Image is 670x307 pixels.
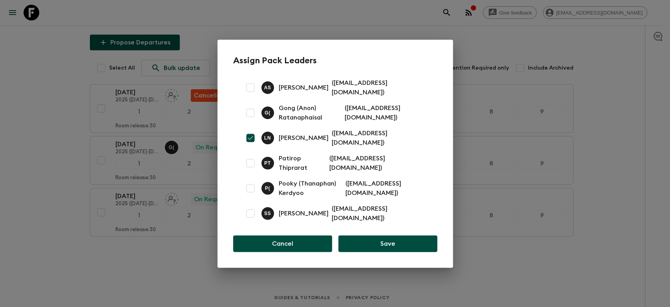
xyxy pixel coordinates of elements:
p: ( [EMAIL_ADDRESS][DOMAIN_NAME] ) [345,103,427,122]
p: Pooky (Thanaphan) Kerdyoo [279,179,342,198]
p: P ( [265,185,270,191]
p: ( [EMAIL_ADDRESS][DOMAIN_NAME] ) [332,129,428,147]
p: ( [EMAIL_ADDRESS][DOMAIN_NAME] ) [332,204,428,223]
p: P T [264,160,271,166]
h2: Assign Pack Leaders [233,55,437,66]
p: G ( [265,110,270,116]
p: [PERSON_NAME] [279,83,329,92]
p: Gong (Anon) Ratanaphaisal [279,103,342,122]
button: Cancel [233,235,332,252]
p: [PERSON_NAME] [279,209,329,218]
p: ( [EMAIL_ADDRESS][DOMAIN_NAME] ) [329,154,427,173]
p: Patirop Thiprarat [279,154,326,173]
button: Save [338,235,437,252]
p: ( [EMAIL_ADDRESS][DOMAIN_NAME] ) [345,179,428,198]
p: ( [EMAIL_ADDRESS][DOMAIN_NAME] ) [332,78,428,97]
p: A S [264,85,271,91]
p: S S [264,210,271,217]
p: [PERSON_NAME] [279,133,329,143]
p: L N [264,135,271,141]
